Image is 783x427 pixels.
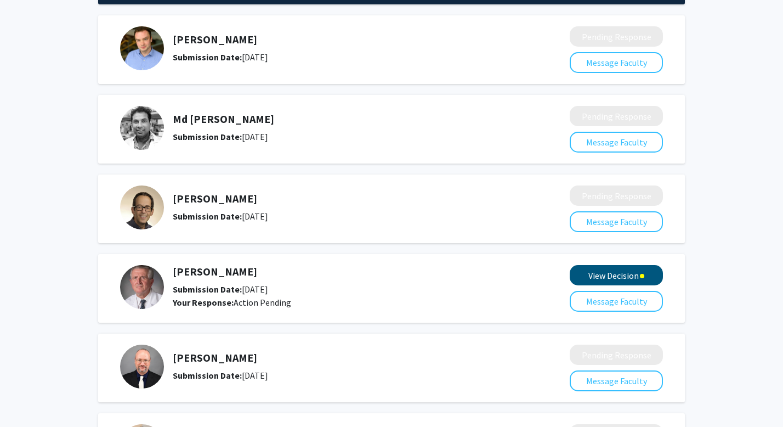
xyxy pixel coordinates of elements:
a: Message Faculty [570,296,663,307]
img: Profile Picture [120,26,164,70]
button: Pending Response [570,26,663,47]
a: Message Faculty [570,216,663,227]
a: Message Faculty [570,57,663,68]
div: [DATE] [173,130,512,143]
img: Profile Picture [120,345,164,389]
div: Action Pending [173,296,512,309]
b: Submission Date: [173,370,242,381]
h5: Md [PERSON_NAME] [173,113,512,126]
h5: [PERSON_NAME] [173,351,512,364]
div: [DATE] [173,210,512,223]
h5: [PERSON_NAME] [173,33,512,46]
button: Pending Response [570,345,663,365]
button: Message Faculty [570,52,663,73]
b: Submission Date: [173,131,242,142]
button: View Decision [570,265,663,285]
button: Message Faculty [570,291,663,312]
button: Pending Response [570,106,663,126]
b: Submission Date: [173,52,242,63]
div: [DATE] [173,50,512,64]
b: Your Response: [173,297,234,308]
img: Profile Picture [120,106,164,150]
a: Message Faculty [570,137,663,148]
h5: [PERSON_NAME] [173,265,512,278]
b: Submission Date: [173,211,242,222]
iframe: Chat [8,378,47,419]
img: Profile Picture [120,186,164,229]
div: [DATE] [173,369,512,382]
button: Message Faculty [570,132,663,153]
button: Message Faculty [570,211,663,232]
button: Pending Response [570,186,663,206]
h5: [PERSON_NAME] [173,192,512,205]
div: [DATE] [173,283,512,296]
img: Profile Picture [120,265,164,309]
b: Submission Date: [173,284,242,295]
a: Message Faculty [570,375,663,386]
button: Message Faculty [570,370,663,391]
